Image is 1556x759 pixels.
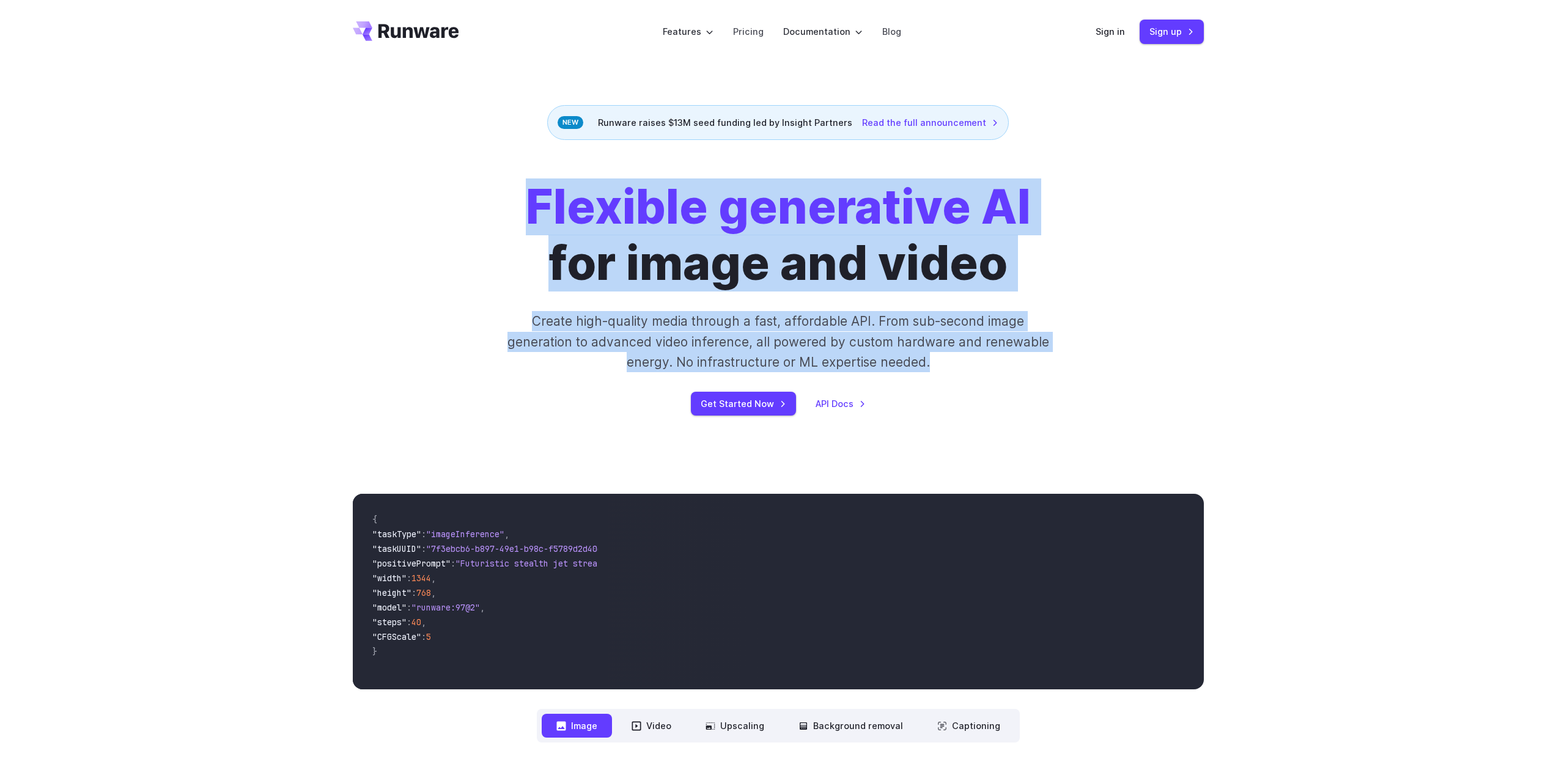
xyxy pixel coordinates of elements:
[1140,20,1204,43] a: Sign up
[617,714,686,738] button: Video
[411,573,431,584] span: 1344
[421,543,426,554] span: :
[882,24,901,38] a: Blog
[421,617,426,628] span: ,
[372,543,421,554] span: "taskUUID"
[547,105,1009,140] div: Runware raises $13M seed funding led by Insight Partners
[426,529,504,540] span: "imageInference"
[816,397,866,411] a: API Docs
[431,573,436,584] span: ,
[372,558,451,569] span: "positivePrompt"
[411,587,416,598] span: :
[451,558,455,569] span: :
[431,587,436,598] span: ,
[372,514,377,525] span: {
[411,602,480,613] span: "runware:97@2"
[1096,24,1125,38] a: Sign in
[733,24,764,38] a: Pricing
[372,529,421,540] span: "taskType"
[480,602,485,613] span: ,
[372,631,421,642] span: "CFGScale"
[691,392,796,416] a: Get Started Now
[526,178,1031,235] strong: Flexible generative AI
[862,116,998,130] a: Read the full announcement
[506,311,1050,372] p: Create high-quality media through a fast, affordable API. From sub-second image generation to adv...
[923,714,1015,738] button: Captioning
[372,573,407,584] span: "width"
[416,587,431,598] span: 768
[411,617,421,628] span: 40
[526,179,1031,291] h1: for image and video
[784,714,918,738] button: Background removal
[421,631,426,642] span: :
[663,24,713,38] label: Features
[504,529,509,540] span: ,
[407,573,411,584] span: :
[353,21,459,41] a: Go to /
[407,617,411,628] span: :
[372,646,377,657] span: }
[372,587,411,598] span: "height"
[783,24,863,38] label: Documentation
[691,714,779,738] button: Upscaling
[542,714,612,738] button: Image
[372,617,407,628] span: "steps"
[372,602,407,613] span: "model"
[426,631,431,642] span: 5
[426,543,612,554] span: "7f3ebcb6-b897-49e1-b98c-f5789d2d40d7"
[407,602,411,613] span: :
[421,529,426,540] span: :
[455,558,901,569] span: "Futuristic stealth jet streaking through a neon-lit cityscape with glowing purple exhaust"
